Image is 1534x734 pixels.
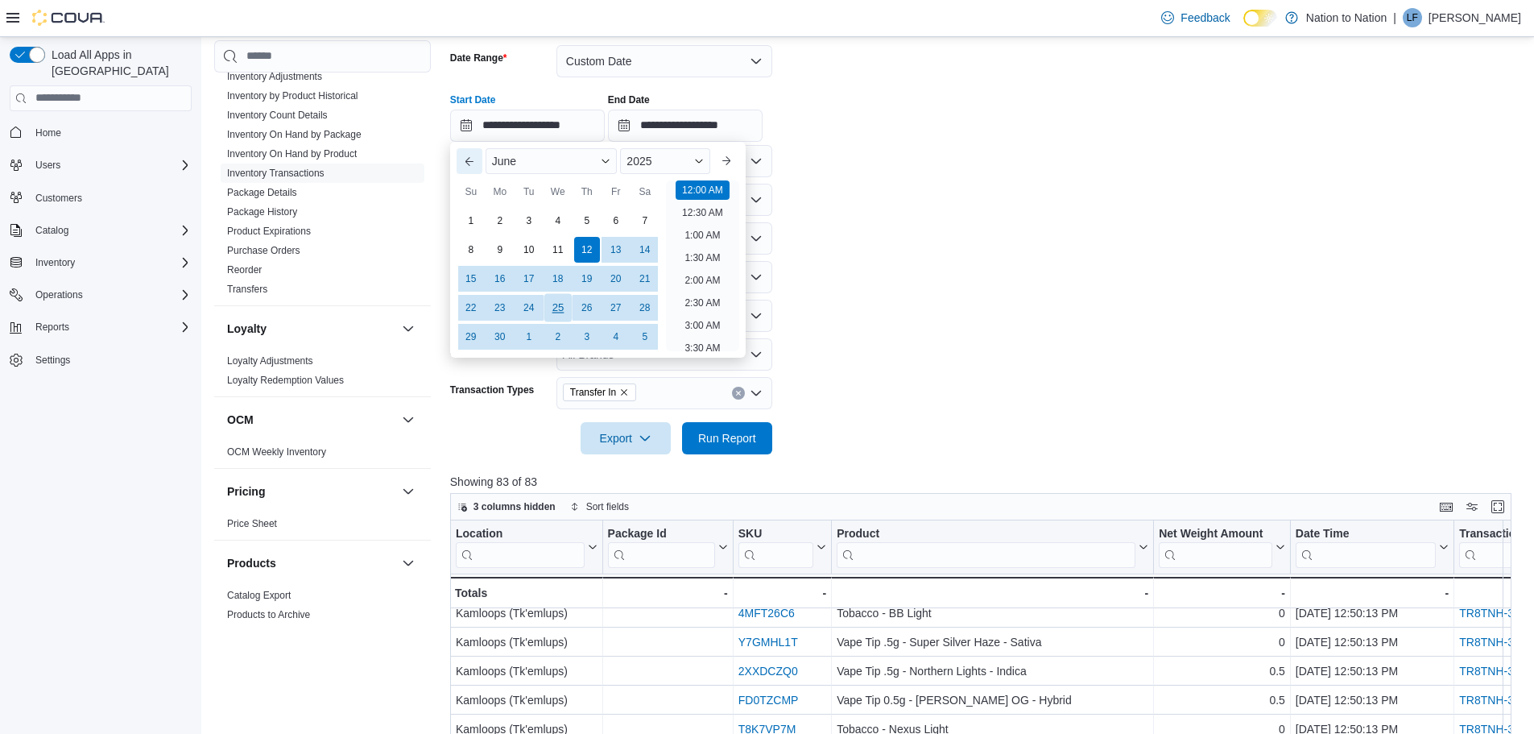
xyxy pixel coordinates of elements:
a: 2XXDCZQ0 [738,665,798,678]
div: day-28 [632,295,658,321]
span: Sort fields [586,500,629,513]
div: Date Time [1296,526,1436,567]
div: Sa [632,179,658,205]
div: Pricing [214,514,431,540]
span: Price Sheet [227,517,277,530]
span: Transfer In [570,384,617,400]
a: Inventory by Product Historical [227,90,358,102]
span: Reorder [227,263,262,276]
a: TR8TNH-3170 [1459,665,1532,678]
span: Users [35,159,60,172]
button: OCM [399,410,418,429]
button: Open list of options [750,232,763,245]
a: Inventory On Hand by Product [227,148,357,160]
span: Customers [29,188,192,208]
span: Catalog [29,221,192,240]
div: June, 2025 [457,206,659,351]
div: Kamloops (Tk'emlups) [456,603,597,623]
div: 0 [1159,632,1285,652]
button: Loyalty [227,321,395,337]
span: Load All Apps in [GEOGRAPHIC_DATA] [45,47,192,79]
button: Catalog [3,219,198,242]
div: day-26 [574,295,600,321]
li: 1:30 AM [678,248,726,267]
button: 3 columns hidden [451,497,562,516]
span: Catalog [35,224,68,237]
a: Settings [29,350,76,370]
input: Press the down key to open a popover containing a calendar. [608,110,763,142]
div: day-22 [458,295,484,321]
div: day-9 [487,237,513,263]
a: Price Sheet [227,518,277,529]
div: - [1296,583,1449,603]
div: day-4 [545,208,571,234]
span: Package History [227,205,297,218]
span: Run Report [698,430,756,446]
div: day-5 [632,324,658,350]
h3: Loyalty [227,321,267,337]
span: Transfer In [563,384,637,401]
div: Product [837,526,1135,541]
div: Totals [455,583,597,603]
button: Users [29,156,67,175]
div: day-3 [516,208,542,234]
button: Open list of options [750,348,763,361]
button: Pricing [399,482,418,501]
div: day-13 [603,237,629,263]
nav: Complex example [10,114,192,414]
span: Inventory On Hand by Package [227,128,362,141]
a: OCM Weekly Inventory [227,446,326,458]
div: Tobacco - BB Light [837,603,1148,623]
div: Mo [487,179,513,205]
span: Home [29,122,192,143]
div: day-24 [516,295,542,321]
a: 4MFT26C6 [738,607,795,620]
div: day-10 [516,237,542,263]
div: SKU URL [738,526,813,567]
li: 1:00 AM [678,226,726,245]
button: Custom Date [556,45,772,77]
a: Product Expirations [227,226,311,237]
button: Open list of options [750,309,763,322]
div: 0.5 [1159,661,1285,681]
span: Inventory [35,256,75,269]
div: day-6 [603,208,629,234]
button: Customers [3,186,198,209]
a: Reorder [227,264,262,276]
div: Su [458,179,484,205]
a: Purchase Orders [227,245,300,256]
input: Press the down key to enter a popover containing a calendar. Press the escape key to close the po... [450,110,605,142]
button: Operations [29,285,89,305]
label: Date Range [450,52,507,64]
a: Customers [29,189,89,208]
div: - [607,583,727,603]
div: day-11 [545,237,571,263]
a: Package History [227,206,297,218]
a: Products to Archive [227,609,310,620]
a: Package Details [227,187,297,198]
h3: Products [227,555,276,571]
div: day-3 [574,324,600,350]
input: Dark Mode [1243,10,1277,27]
p: Showing 83 of 83 [450,474,1523,490]
span: Home [35,126,61,139]
div: day-15 [458,266,484,292]
div: Product [837,526,1135,567]
div: day-14 [632,237,658,263]
div: day-16 [487,266,513,292]
a: TR8TNH-3170 [1459,636,1532,649]
button: Location [456,526,597,567]
button: Settings [3,348,198,371]
span: Customers [35,192,82,205]
div: day-1 [516,324,542,350]
div: Lisa Fisher [1403,8,1422,27]
div: day-20 [603,266,629,292]
a: Transfers [227,284,267,295]
a: Home [29,123,68,143]
div: Vape Tip .5g - Northern Lights - Indica [837,661,1148,681]
div: day-2 [545,324,571,350]
a: Feedback [1155,2,1236,34]
h3: Pricing [227,483,265,500]
label: End Date [608,93,650,106]
button: Open list of options [750,387,763,400]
